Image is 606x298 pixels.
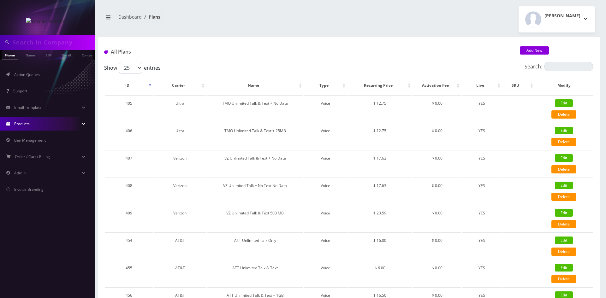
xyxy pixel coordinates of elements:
th: ID: activate to sort column descending [105,76,153,95]
td: $ 17.63 [348,150,412,177]
td: YES [462,260,502,287]
td: $ 0.00 [413,95,461,122]
h1: All Plans [104,49,510,55]
td: YES [462,232,502,259]
a: Delete [551,138,576,146]
span: Action Queues [14,72,40,77]
td: $ 12.75 [348,95,412,122]
a: Edit [555,209,573,217]
td: 408 [105,178,153,204]
td: Ultra [154,95,206,122]
td: $ 17.63 [348,178,412,204]
td: $ 0.00 [413,123,461,149]
a: Edit [555,182,573,189]
td: VZ Unlimited Talk & Text 500 MB [207,205,303,232]
td: Voice [304,178,347,204]
a: Edit [555,127,573,134]
span: Order / Cart / Billing [15,154,50,159]
img: Yereim Wireless [26,18,69,25]
a: Edit [555,237,573,244]
td: Voice [304,95,347,122]
span: Products [14,121,30,126]
td: $ 12.75 [348,123,412,149]
td: 406 [105,123,153,149]
a: Dashboard [118,14,142,20]
a: Company [79,50,100,60]
td: YES [462,95,502,122]
td: 455 [105,260,153,287]
span: Invoice Branding [14,187,44,192]
th: Live: activate to sort column ascending [462,76,502,95]
th: Recurring Price: activate to sort column ascending [348,76,412,95]
td: $ 23.59 [348,205,412,232]
th: Modify [535,76,593,95]
td: Ultra [154,123,206,149]
td: Verizon [154,178,206,204]
td: YES [462,178,502,204]
td: AT&T [154,232,206,259]
td: 405 [105,95,153,122]
a: Delete [551,193,576,201]
span: Admin [14,170,26,176]
th: SKU: activate to sort column ascending [502,76,534,95]
a: Email [59,50,74,60]
td: Voice [304,205,347,232]
nav: breadcrumb [103,10,344,28]
a: Delete [551,275,576,283]
a: Edit [555,99,573,107]
td: $ 0.00 [413,232,461,259]
td: Voice [304,260,347,287]
td: Voice [304,150,347,177]
label: Show entries [104,62,161,74]
td: ATT Unlimited Talk & Text [207,260,303,287]
td: 454 [105,232,153,259]
a: Edit [555,154,573,162]
h2: [PERSON_NAME] [544,13,580,19]
td: $ 0.00 [413,205,461,232]
td: VZ Unlimited Talk + No Text No Data [207,178,303,204]
button: [PERSON_NAME] [519,6,595,32]
a: Delete [551,220,576,228]
input: Search in Company [13,36,93,48]
td: YES [462,150,502,177]
a: Edit [555,264,573,272]
li: Plans [142,14,160,20]
a: Phone [2,50,18,60]
td: $ 0.00 [413,178,461,204]
select: Showentries [119,62,142,74]
td: Verizon [154,205,206,232]
span: Ban Management [14,137,46,143]
td: $ 0.00 [413,150,461,177]
td: $ 0.00 [413,260,461,287]
td: AT&T [154,260,206,287]
td: Voice [304,123,347,149]
td: Verizon [154,150,206,177]
td: TMO Unlimited Talk & Text + No Data [207,95,303,122]
input: Search: [544,62,593,71]
td: VZ Unlimited Talk & Text + No Data [207,150,303,177]
td: $ 16.00 [348,232,412,259]
span: Support [13,88,27,94]
a: Delete [551,165,576,173]
a: Add New [520,46,549,55]
td: YES [462,205,502,232]
a: Name [22,50,38,60]
td: YES [462,123,502,149]
th: Carrier: activate to sort column ascending [154,76,206,95]
span: Email Template [14,105,42,110]
td: $ 6.00 [348,260,412,287]
td: TMO Unlimited Talk & Text + 25MB [207,123,303,149]
th: Name: activate to sort column ascending [207,76,303,95]
th: Type: activate to sort column ascending [304,76,347,95]
td: Voice [304,232,347,259]
a: Delete [551,248,576,256]
a: Delete [551,110,576,119]
td: ATT Unlimited Talk Only [207,232,303,259]
td: 407 [105,150,153,177]
label: Search: [525,62,593,71]
a: SIM [43,50,55,60]
td: 409 [105,205,153,232]
th: Activation Fee: activate to sort column ascending [413,76,461,95]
